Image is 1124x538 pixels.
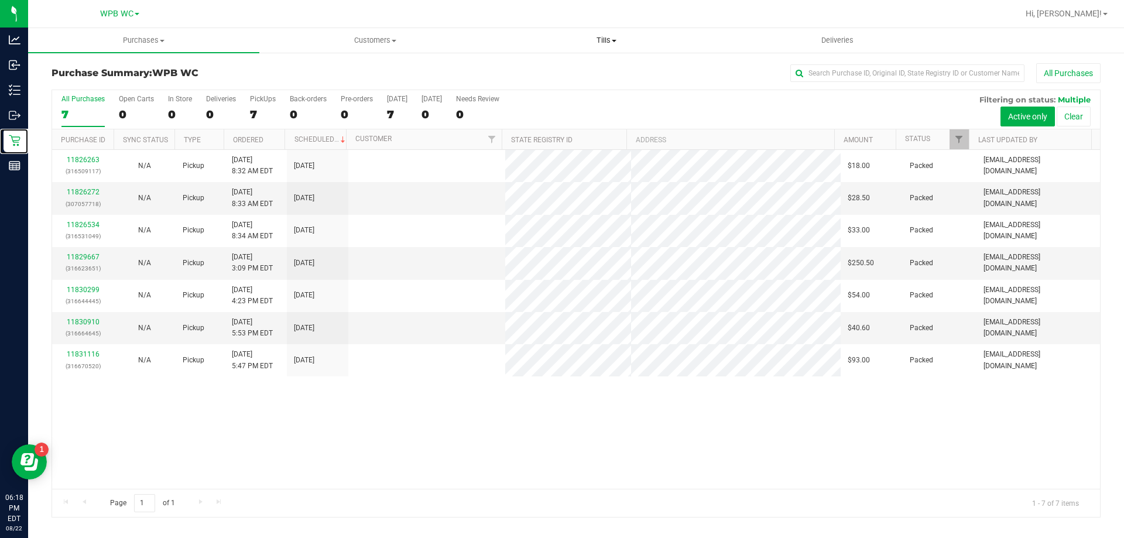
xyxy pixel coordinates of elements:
[1036,63,1101,83] button: All Purchases
[950,129,969,149] a: Filter
[848,258,874,269] span: $250.50
[983,187,1093,209] span: [EMAIL_ADDRESS][DOMAIN_NAME]
[100,9,133,19] span: WPB WC
[848,225,870,236] span: $33.00
[12,444,47,479] iframe: Resource center
[259,28,491,53] a: Customers
[206,108,236,121] div: 0
[67,188,100,196] a: 11826272
[910,160,933,172] span: Packed
[421,95,442,103] div: [DATE]
[138,225,151,236] button: N/A
[134,494,155,512] input: 1
[983,252,1093,274] span: [EMAIL_ADDRESS][DOMAIN_NAME]
[844,136,873,144] a: Amount
[790,64,1024,82] input: Search Purchase ID, Original ID, State Registry ID or Customer Name...
[138,226,151,234] span: Not Applicable
[848,323,870,334] span: $40.60
[183,160,204,172] span: Pickup
[123,136,168,144] a: Sync Status
[183,323,204,334] span: Pickup
[138,160,151,172] button: N/A
[387,108,407,121] div: 7
[59,198,107,210] p: (307057718)
[806,35,869,46] span: Deliveries
[232,220,273,242] span: [DATE] 8:34 AM EDT
[59,231,107,242] p: (316531049)
[119,95,154,103] div: Open Carts
[67,253,100,261] a: 11829667
[184,136,201,144] a: Type
[5,524,23,533] p: 08/22
[421,108,442,121] div: 0
[341,95,373,103] div: Pre-orders
[61,108,105,121] div: 7
[232,155,273,177] span: [DATE] 8:32 AM EDT
[848,160,870,172] span: $18.00
[232,349,273,371] span: [DATE] 5:47 PM EDT
[1057,107,1091,126] button: Clear
[168,108,192,121] div: 0
[232,317,273,339] span: [DATE] 5:53 PM EDT
[294,135,348,143] a: Scheduled
[59,263,107,274] p: (316623651)
[482,129,502,149] a: Filter
[52,68,401,78] h3: Purchase Summary:
[61,136,105,144] a: Purchase ID
[294,193,314,204] span: [DATE]
[183,290,204,301] span: Pickup
[910,193,933,204] span: Packed
[5,492,23,524] p: 06:18 PM EDT
[9,135,20,146] inline-svg: Retail
[9,34,20,46] inline-svg: Analytics
[61,95,105,103] div: All Purchases
[1000,107,1055,126] button: Active only
[491,28,722,53] a: Tills
[168,95,192,103] div: In Store
[138,323,151,334] button: N/A
[232,285,273,307] span: [DATE] 4:23 PM EDT
[387,95,407,103] div: [DATE]
[294,160,314,172] span: [DATE]
[848,355,870,366] span: $93.00
[233,136,263,144] a: Ordered
[67,156,100,164] a: 11826263
[511,136,573,144] a: State Registry ID
[910,225,933,236] span: Packed
[456,95,499,103] div: Needs Review
[979,95,1056,104] span: Filtering on status:
[138,324,151,332] span: Not Applicable
[9,109,20,121] inline-svg: Outbound
[260,35,490,46] span: Customers
[456,108,499,121] div: 0
[138,355,151,366] button: N/A
[67,350,100,358] a: 11831116
[59,328,107,339] p: (316664645)
[983,349,1093,371] span: [EMAIL_ADDRESS][DOMAIN_NAME]
[152,67,198,78] span: WPB WC
[138,291,151,299] span: Not Applicable
[59,361,107,372] p: (316670520)
[983,220,1093,242] span: [EMAIL_ADDRESS][DOMAIN_NAME]
[100,494,184,512] span: Page of 1
[183,258,204,269] span: Pickup
[294,258,314,269] span: [DATE]
[491,35,721,46] span: Tills
[1058,95,1091,104] span: Multiple
[294,323,314,334] span: [DATE]
[59,296,107,307] p: (316644445)
[138,194,151,202] span: Not Applicable
[355,135,392,143] a: Customer
[59,166,107,177] p: (316509117)
[626,129,834,150] th: Address
[341,108,373,121] div: 0
[290,95,327,103] div: Back-orders
[28,28,259,53] a: Purchases
[206,95,236,103] div: Deliveries
[67,286,100,294] a: 11830299
[232,252,273,274] span: [DATE] 3:09 PM EDT
[722,28,953,53] a: Deliveries
[978,136,1037,144] a: Last Updated By
[138,193,151,204] button: N/A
